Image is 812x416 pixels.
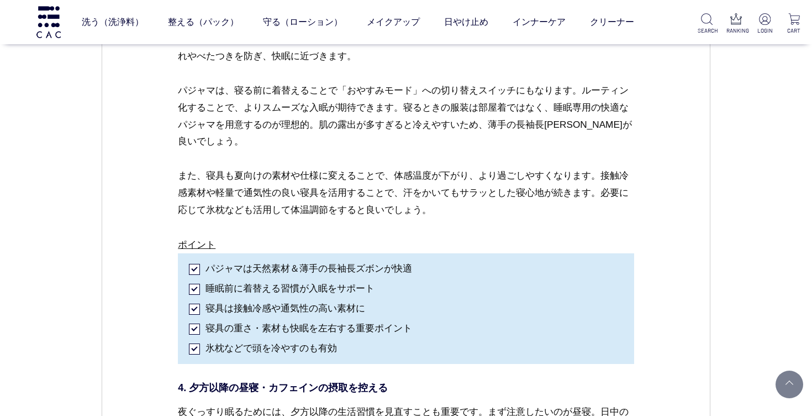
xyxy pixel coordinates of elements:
a: 整える（パック） [168,7,239,38]
img: logo [35,6,62,38]
li: パジャマは天然素材＆薄手の長袖長ズボンが快適 [189,259,623,276]
p: CART [784,27,803,35]
a: インナーケア [513,7,566,38]
a: 日やけ止め [444,7,488,38]
p: 4. 夕方以降の昼寝・カフェインの摂取を控える [178,381,634,396]
a: RANKING [726,13,745,35]
p: SEARCH [698,27,716,35]
li: 氷枕などで頭を冷やすのも有効 [189,339,623,356]
li: 睡眠前に着替える習慣が入眠をサポート [189,279,623,296]
p: RANKING [726,27,745,35]
p: ポイント [178,236,634,253]
a: CART [784,13,803,35]
a: LOGIN [756,13,774,35]
a: クリーナー [590,7,634,38]
a: 洗う（洗浄料） [82,7,144,38]
a: SEARCH [698,13,716,35]
a: 守る（ローション） [263,7,342,38]
li: 寝具は接触冷感や通気性の高い素材に [189,299,623,316]
li: 寝具の重さ・素材も快眠を左右する重要ポイント [189,319,623,336]
p: 寝苦しい夏の夜を快適に過ごすためには、寝具とパジャマを夏仕様に見直すことが大切です。素材は綿・リネンなどの天然繊維がおすすめ。通気性・吸湿性に優れた素材を選ぶことで、汗をかきやすい季節でも、蒸れ... [178,13,634,237]
a: メイクアップ [367,7,420,38]
p: LOGIN [756,27,774,35]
